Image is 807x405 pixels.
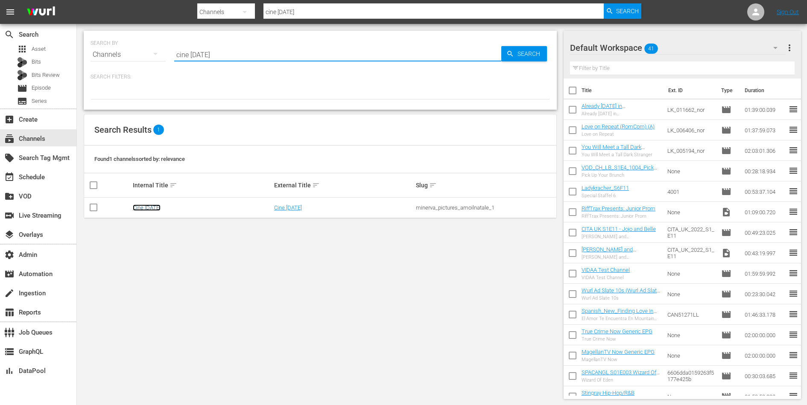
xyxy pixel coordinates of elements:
[716,79,740,102] th: Type
[741,181,788,202] td: 00:53:37.104
[741,140,788,161] td: 02:03:01.306
[4,230,15,240] span: Overlays
[721,371,731,381] span: Episode
[582,226,656,232] a: CITA UK S1E11 - Jojo and Belle
[32,45,46,53] span: Asset
[582,144,645,157] a: You Will Meet a Tall Dark Stranger (RomCom) (A)
[582,377,661,383] div: Wizard Of Eden
[788,350,798,360] span: reorder
[32,58,41,66] span: Bits
[664,243,718,263] td: CITA_UK_2022_S1_E11
[664,140,718,161] td: LK_005194_nor
[582,79,663,102] th: Title
[582,275,630,280] div: VIDAA Test Channel
[582,287,660,300] a: Wurl Ad Slate 10s (Wurl Ad Slate 10s (00:30:00))
[582,234,661,239] div: [PERSON_NAME] and [PERSON_NAME]
[582,172,661,178] div: Pick Up Your Brunch
[133,180,272,190] div: Internal Title
[741,99,788,120] td: 01:39:00.039
[741,345,788,366] td: 02:00:00.000
[784,38,795,58] button: more_vert
[32,71,60,79] span: Bits Review
[788,186,798,196] span: reorder
[4,366,15,376] span: DataPool
[582,390,634,396] a: Stingray Hip-Hop/R&B
[788,288,798,299] span: reorder
[582,103,633,122] a: Already [DATE] in [GEOGRAPHIC_DATA] (RomCom) (A)
[788,166,798,176] span: reorder
[514,46,547,61] span: Search
[582,369,660,382] a: SPACANGL S01E003 Wizard Of Eden
[721,309,731,320] span: Episode
[4,307,15,318] span: Reports
[133,204,161,211] a: Cine [DATE]
[17,57,27,67] div: Bits
[664,304,718,325] td: CAN51271LL
[721,268,731,279] span: Episode
[721,125,731,135] span: Episode
[170,181,177,189] span: sort
[582,246,636,259] a: [PERSON_NAME] and [PERSON_NAME]
[429,181,437,189] span: sort
[4,172,15,182] span: Schedule
[582,336,652,342] div: True Crime Now
[94,125,152,135] span: Search Results
[664,284,718,304] td: None
[664,345,718,366] td: None
[582,123,655,130] a: Love on Repeat (RomCom) (A)
[788,268,798,278] span: reorder
[91,73,550,81] p: Search Filters:
[788,227,798,237] span: reorder
[94,156,185,162] span: Found 1 channels sorted by: relevance
[582,185,629,191] a: Ladykracher_S6F11
[32,97,47,105] span: Series
[20,2,61,22] img: ans4CAIJ8jUAAAAAAAAAAAAAAAAAAAAAAAAgQb4GAAAAAAAAAAAAAAAAAAAAAAAAJMjXAAAAAAAAAAAAAAAAAAAAAAAAgAT5G...
[4,327,15,338] span: Job Queues
[416,180,555,190] div: Slug
[788,125,798,135] span: reorder
[4,347,15,357] span: GraphQL
[664,366,718,386] td: 6606dda0159263f5177e425b
[582,254,661,260] div: [PERSON_NAME] and [PERSON_NAME]
[582,193,629,198] div: Special Staffel 6
[274,180,413,190] div: External Title
[582,328,652,335] a: True Crime Now Generic EPG
[664,181,718,202] td: 4001
[582,295,661,301] div: Wurl Ad Slate 10s
[4,191,15,201] span: VOD
[721,227,731,238] span: Episode
[721,248,731,258] span: Video
[582,316,661,321] div: El Amor Te Encuentra En Mountain View
[501,46,547,61] button: Search
[4,134,15,144] span: Channels
[721,330,731,340] span: Episode
[788,248,798,258] span: reorder
[582,213,655,219] div: RiffTrax Presents: Junior Prom
[616,3,639,19] span: Search
[4,288,15,298] span: Ingestion
[312,181,320,189] span: sort
[570,36,786,60] div: Default Workspace
[664,222,718,243] td: CITA_UK_2022_S1_E11
[740,79,791,102] th: Duration
[788,207,798,217] span: reorder
[17,96,27,106] span: Series
[582,357,655,362] div: MagellanTV Now
[777,9,799,15] a: Sign Out
[582,164,661,177] a: VOD_CH_LB_S1E4_1004_PickUpYourBrunch
[788,309,798,319] span: reorder
[91,43,166,67] div: Channels
[17,70,27,80] div: Bits Review
[4,269,15,279] span: Automation
[582,308,657,321] a: Spanish_New_Finding Love In Mountain View
[741,120,788,140] td: 01:37:59.073
[582,205,655,212] a: RiffTrax Presents: Junior Prom
[741,304,788,325] td: 01:46:33.178
[582,111,661,117] div: Already [DATE] in [GEOGRAPHIC_DATA]
[721,105,731,115] span: Episode
[721,391,731,402] span: Episode
[784,43,795,53] span: more_vert
[741,325,788,345] td: 02:00:00.000
[32,84,51,92] span: Episode
[721,186,731,197] span: Episode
